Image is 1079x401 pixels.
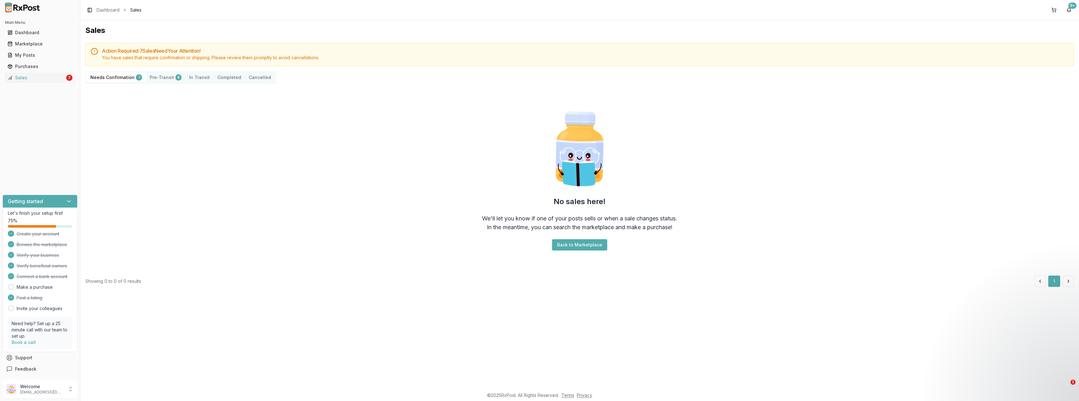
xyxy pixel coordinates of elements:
[539,109,620,189] img: Smart Pill Bottle
[15,366,36,372] span: Feedback
[146,72,185,82] button: Pre-Transit
[3,363,77,375] button: Feedback
[3,352,77,363] button: Support
[487,223,672,232] div: In the meantime, you can search the marketplace and make a purchase!
[561,393,574,398] a: Terms
[5,27,75,38] a: Dashboard
[175,74,182,81] div: 6
[17,284,53,290] a: Make a purchase
[6,384,16,394] img: User avatar
[3,28,77,38] button: Dashboard
[17,231,59,237] span: Create your account
[5,72,75,83] a: Sales7
[3,3,43,13] img: RxPost Logo
[20,390,64,395] p: [EMAIL_ADDRESS][DOMAIN_NAME]
[1068,3,1076,9] div: 9+
[8,63,72,70] div: Purchases
[17,273,67,280] span: Connect a bank account
[8,29,72,36] div: Dashboard
[577,393,592,398] a: Privacy
[66,75,72,81] div: 7
[185,72,214,82] button: In Transit
[3,39,77,49] button: Marketplace
[12,340,36,345] a: Book a call
[97,7,120,13] a: Dashboard
[17,241,67,248] span: Browse the marketplace
[3,73,77,83] button: Sales7
[17,252,59,258] span: Verify your business
[5,20,75,25] h2: Main Menu
[17,295,42,301] span: Post a listing
[1064,5,1074,15] button: 9+
[85,25,1074,35] h1: Sales
[8,198,43,205] h3: Getting started
[1071,380,1076,385] span: 1
[1058,380,1073,395] iframe: Intercom live chat
[5,38,75,50] a: Marketplace
[102,48,1069,53] h5: Action Required: 7 Sale s Need Your Attention!
[552,239,607,251] button: Back to Marketplace
[8,52,72,58] div: My Posts
[5,61,75,72] a: Purchases
[245,72,275,82] button: Cancelled
[17,305,62,312] a: Invite your colleagues
[20,383,64,390] p: Welcome
[482,214,677,223] div: We'll let you know if one of your posts sells or when a sale changes status.
[8,218,17,224] span: 75 %
[1048,276,1060,287] button: 1
[136,74,142,81] div: 1
[12,320,68,339] p: Need help? Set up a 25 minute call with our team to set up.
[8,41,72,47] div: Marketplace
[214,72,245,82] button: Completed
[8,75,65,81] div: Sales
[17,263,67,269] span: Verify beneficial owners
[3,61,77,71] button: Purchases
[554,197,606,207] h2: No sales here!
[130,7,141,13] span: Sales
[3,50,77,60] button: My Posts
[97,7,141,13] nav: breadcrumb
[5,50,75,61] a: My Posts
[102,55,1069,61] div: You have sales that require confirmation or shipping. Please review them promptly to avoid cancel...
[87,72,146,82] button: Needs Confirmation
[85,278,141,284] div: Showing 0 to 0 of 0 results
[8,210,72,216] p: Let's finish your setup first!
